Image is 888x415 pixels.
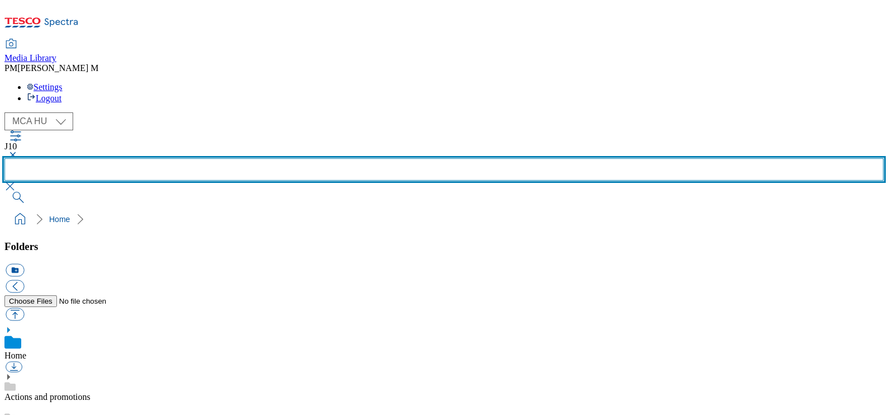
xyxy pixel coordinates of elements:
[27,82,63,92] a: Settings
[27,93,61,103] a: Logout
[4,63,17,73] span: PM
[49,215,70,224] a: Home
[4,209,884,230] nav: breadcrumb
[4,142,17,151] span: J10
[11,210,29,228] a: home
[4,351,26,360] a: Home
[4,53,56,63] span: Media Library
[4,392,90,402] a: Actions and promotions
[4,240,884,253] h3: Folders
[17,63,98,73] span: [PERSON_NAME] M
[4,40,56,63] a: Media Library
